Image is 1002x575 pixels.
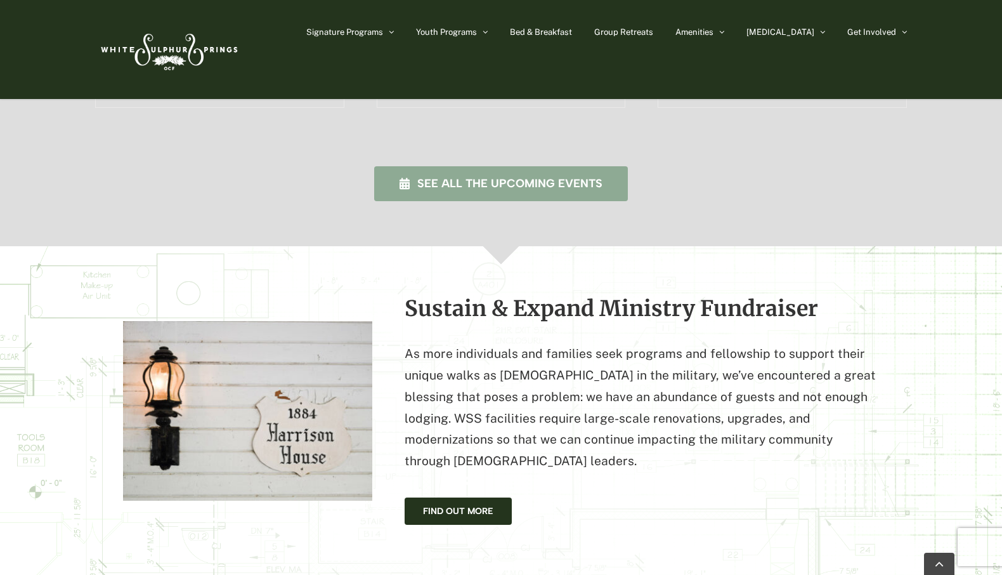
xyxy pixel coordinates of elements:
span: [MEDICAL_DATA] [746,28,814,36]
span: Bed & Breakfast [510,28,572,36]
span: Group Retreats [594,28,653,36]
span: Signature Programs [306,28,383,36]
img: White Sulphur Springs Logo [95,20,241,79]
a: See all the upcoming events [374,166,628,201]
h2: Sustain & Expand Ministry Fundraiser [405,297,879,320]
a: Find Out More [405,498,512,525]
span: See all the upcoming events [417,177,602,190]
p: As more individuals and families seek programs and fellowship to support their unique walks as [D... [405,343,879,472]
img: Harrison Sign & Lantern [123,321,372,501]
span: Youth Programs [416,28,477,36]
span: Amenities [675,28,713,36]
span: Get Involved [847,28,896,36]
span: Find Out More [423,506,493,517]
